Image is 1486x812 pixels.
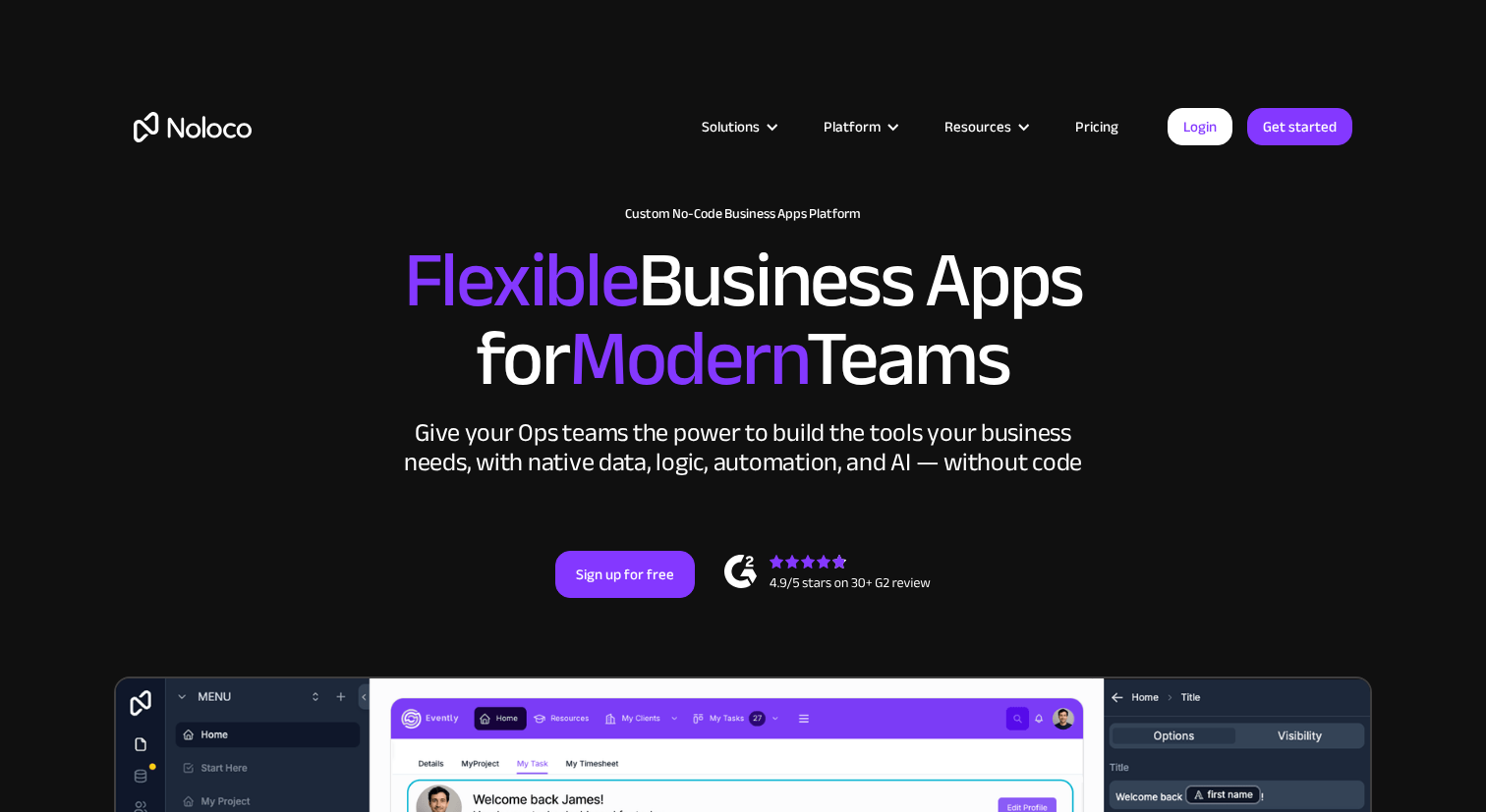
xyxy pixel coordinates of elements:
[1168,108,1232,145] a: Login
[1051,114,1143,139] a: Pricing
[555,551,695,598] a: Sign up for free
[134,112,252,142] a: home
[824,114,881,139] div: Platform
[399,418,1087,477] div: Give your Ops teams the power to build the tools your business needs, with native data, logic, au...
[944,114,1011,139] div: Resources
[702,114,760,139] div: Solutions
[920,114,1051,139] div: Resources
[799,114,920,139] div: Platform
[677,114,799,139] div: Solutions
[404,207,638,353] span: Flexible
[134,242,1352,399] h2: Business Apps for Teams
[569,286,806,432] span: Modern
[1247,108,1352,145] a: Get started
